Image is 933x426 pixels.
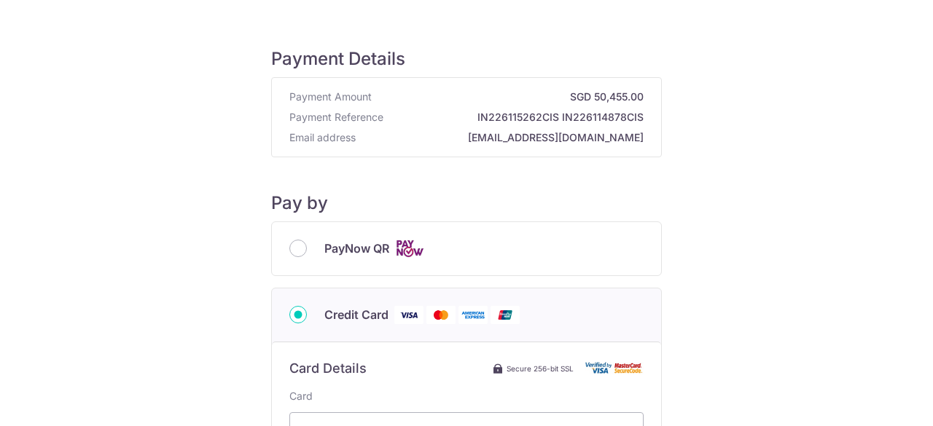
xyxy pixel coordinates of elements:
h6: Card Details [289,360,367,377]
img: Card secure [585,362,644,374]
span: Credit Card [324,306,389,323]
span: Secure 256-bit SSL [507,363,574,374]
span: Payment Amount [289,90,372,104]
h5: Pay by [271,192,662,214]
span: Email address [289,130,356,145]
div: PayNow QR Cards logo [289,240,644,258]
strong: IN226115262CIS IN226114878CIS [389,110,644,125]
img: Mastercard [426,306,456,324]
label: Card [289,389,313,403]
img: Union Pay [491,306,520,324]
div: Credit Card Visa Mastercard American Express Union Pay [289,306,644,324]
strong: SGD 50,455.00 [378,90,644,104]
img: Visa [394,306,423,324]
span: PayNow QR [324,240,389,257]
span: Payment Reference [289,110,383,125]
h5: Payment Details [271,48,662,70]
img: American Express [458,306,488,324]
strong: [EMAIL_ADDRESS][DOMAIN_NAME] [362,130,644,145]
img: Cards logo [395,240,424,258]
